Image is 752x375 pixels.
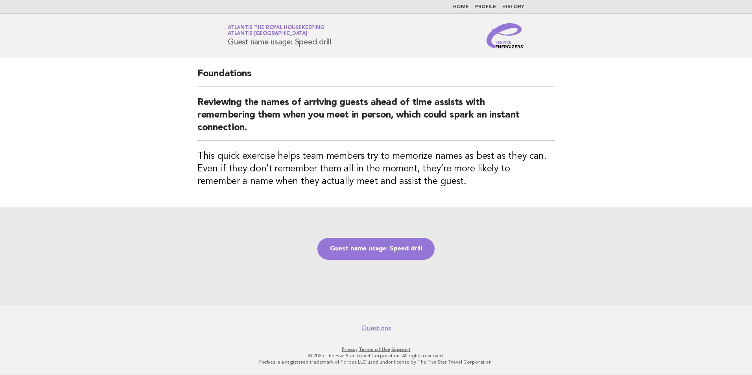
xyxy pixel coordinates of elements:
[475,5,496,9] a: Profile
[453,5,469,9] a: Home
[197,68,555,87] h2: Foundations
[317,238,435,260] a: Guest name usage: Speed drill
[228,26,331,46] h1: Guest name usage: Speed drill
[197,96,555,141] h2: Reviewing the names of arriving guests ahead of time assists with remembering them when you meet ...
[487,23,524,48] img: Service Energizers
[342,347,358,352] a: Privacy
[135,346,617,353] p: · ·
[228,25,324,36] a: Atlantis the Royal HousekeepingAtlantis [GEOGRAPHIC_DATA]
[391,347,411,352] a: Support
[359,347,390,352] a: Terms of Use
[361,324,391,332] a: Questions
[135,353,617,359] p: © 2025 The Five Star Travel Corporation. All rights reserved.
[228,31,307,37] span: Atlantis [GEOGRAPHIC_DATA]
[502,5,524,9] a: History
[197,150,555,188] h3: This quick exercise helps team members try to memorize names as best as they can. Even if they do...
[135,359,617,365] p: Forbes is a registered trademark of Forbes LLC used under license by The Five Star Travel Corpora...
